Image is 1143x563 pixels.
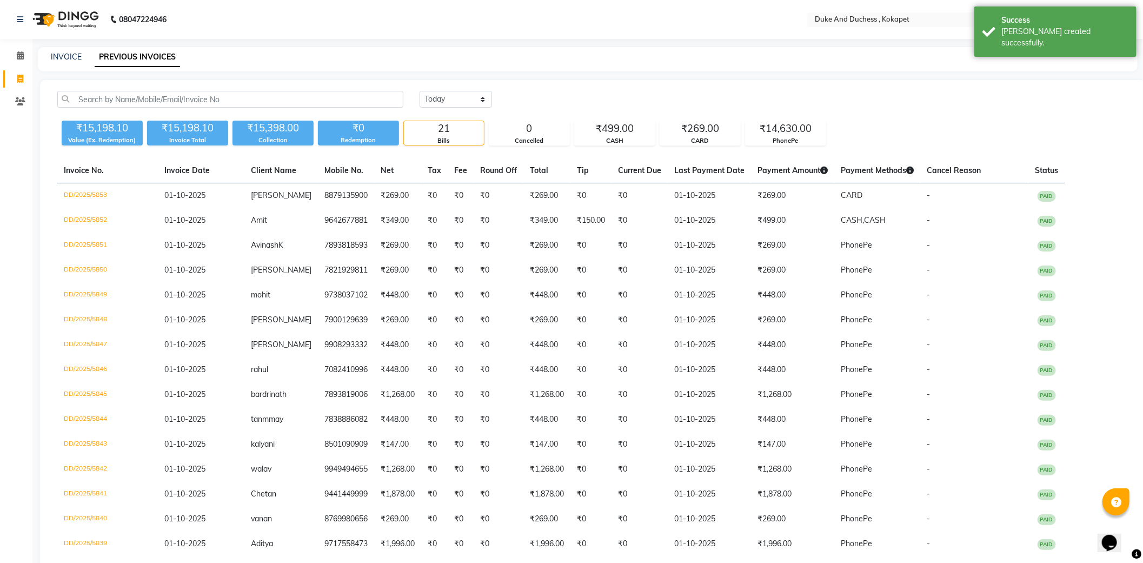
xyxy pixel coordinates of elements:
[612,308,668,333] td: ₹0
[51,52,82,62] a: INVOICE
[421,532,448,557] td: ₹0
[1098,520,1132,552] iframe: chat widget
[751,432,834,457] td: ₹147.00
[251,389,287,399] span: bardrinath
[1038,440,1056,451] span: PAID
[570,333,612,357] td: ₹0
[474,532,523,557] td: ₹0
[147,121,228,136] div: ₹15,198.10
[57,258,158,283] td: DD/2025/5850
[57,208,158,233] td: DD/2025/5852
[927,290,930,300] span: -
[751,333,834,357] td: ₹448.00
[164,489,205,499] span: 01-10-2025
[489,121,569,136] div: 0
[668,208,751,233] td: 01-10-2025
[927,315,930,324] span: -
[251,365,268,374] span: rahul
[1038,514,1056,525] span: PAID
[421,283,448,308] td: ₹0
[164,165,210,175] span: Invoice Date
[164,439,205,449] span: 01-10-2025
[448,233,474,258] td: ₹0
[489,136,569,145] div: Cancelled
[318,136,399,145] div: Redemption
[251,315,311,324] span: [PERSON_NAME]
[64,165,104,175] span: Invoice No.
[448,357,474,382] td: ₹0
[841,290,872,300] span: PhonePe
[251,290,270,300] span: mohit
[668,258,751,283] td: 01-10-2025
[421,407,448,432] td: ₹0
[570,532,612,557] td: ₹0
[448,382,474,407] td: ₹0
[57,482,158,507] td: DD/2025/5841
[164,365,205,374] span: 01-10-2025
[927,539,930,548] span: -
[577,165,589,175] span: Tip
[668,357,751,382] td: 01-10-2025
[421,308,448,333] td: ₹0
[374,407,421,432] td: ₹448.00
[474,507,523,532] td: ₹0
[57,532,158,557] td: DD/2025/5839
[421,333,448,357] td: ₹0
[318,432,374,457] td: 8501090909
[751,457,834,482] td: ₹1,268.00
[318,121,399,136] div: ₹0
[841,414,872,424] span: PhonePe
[751,507,834,532] td: ₹269.00
[570,258,612,283] td: ₹0
[164,464,205,474] span: 01-10-2025
[421,258,448,283] td: ₹0
[612,357,668,382] td: ₹0
[751,208,834,233] td: ₹499.00
[523,382,570,407] td: ₹1,268.00
[570,457,612,482] td: ₹0
[474,382,523,407] td: ₹0
[474,457,523,482] td: ₹0
[474,482,523,507] td: ₹0
[318,183,374,209] td: 8879135900
[927,265,930,275] span: -
[841,514,872,524] span: PhonePe
[480,165,517,175] span: Round Off
[751,308,834,333] td: ₹269.00
[374,283,421,308] td: ₹448.00
[668,532,751,557] td: 01-10-2025
[751,258,834,283] td: ₹269.00
[318,507,374,532] td: 8769980656
[523,183,570,209] td: ₹269.00
[474,357,523,382] td: ₹0
[927,190,930,200] span: -
[251,414,283,424] span: tanmmay
[1038,365,1056,376] span: PAID
[164,265,205,275] span: 01-10-2025
[251,190,311,200] span: [PERSON_NAME]
[421,507,448,532] td: ₹0
[523,283,570,308] td: ₹448.00
[62,121,143,136] div: ₹15,198.10
[927,389,930,399] span: -
[841,389,872,399] span: PhonePe
[523,233,570,258] td: ₹269.00
[927,414,930,424] span: -
[1035,165,1058,175] span: Status
[841,340,872,349] span: PhonePe
[448,457,474,482] td: ₹0
[523,457,570,482] td: ₹1,268.00
[841,190,862,200] span: CARD
[927,439,930,449] span: -
[428,165,441,175] span: Tax
[164,215,205,225] span: 01-10-2025
[57,457,158,482] td: DD/2025/5842
[164,290,205,300] span: 01-10-2025
[612,333,668,357] td: ₹0
[1038,216,1056,227] span: PAID
[523,333,570,357] td: ₹448.00
[448,333,474,357] td: ₹0
[474,233,523,258] td: ₹0
[575,121,655,136] div: ₹499.00
[746,136,826,145] div: PhonePe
